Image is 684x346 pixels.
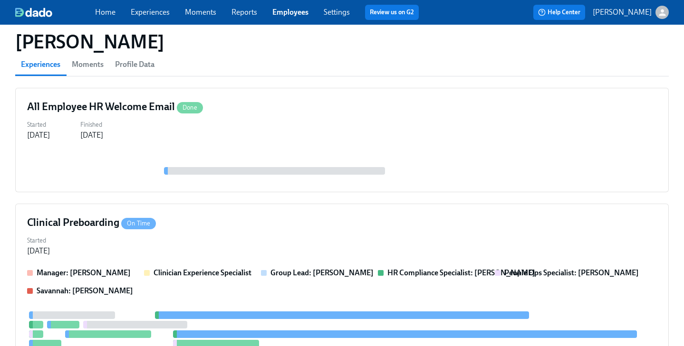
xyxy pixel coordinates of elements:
[80,120,103,130] label: Finished
[37,286,133,295] strong: Savannah: [PERSON_NAME]
[27,120,50,130] label: Started
[370,8,414,17] a: Review us on G2
[72,58,104,71] span: Moments
[37,268,131,277] strong: Manager: [PERSON_NAME]
[115,58,154,71] span: Profile Data
[538,8,580,17] span: Help Center
[27,246,50,256] div: [DATE]
[27,235,50,246] label: Started
[27,100,203,114] h4: All Employee HR Welcome Email
[593,6,669,19] button: [PERSON_NAME]
[15,30,164,53] h1: [PERSON_NAME]
[80,130,103,140] div: [DATE]
[131,8,170,17] a: Experiences
[272,8,308,17] a: Employees
[15,8,52,17] img: dado
[231,8,257,17] a: Reports
[365,5,419,20] button: Review us on G2
[533,5,585,20] button: Help Center
[270,268,374,277] strong: Group Lead: [PERSON_NAME]
[27,215,156,230] h4: Clinical Preboarding
[177,104,203,111] span: Done
[15,8,95,17] a: dado
[121,220,156,227] span: On Time
[593,7,652,18] p: [PERSON_NAME]
[27,130,50,140] div: [DATE]
[185,8,216,17] a: Moments
[95,8,116,17] a: Home
[21,58,60,71] span: Experiences
[504,268,639,277] strong: People Ops Specialist: [PERSON_NAME]
[387,268,535,277] strong: HR Compliance Specialist: [PERSON_NAME]
[154,268,251,277] strong: Clinician Experience Specialist
[324,8,350,17] a: Settings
